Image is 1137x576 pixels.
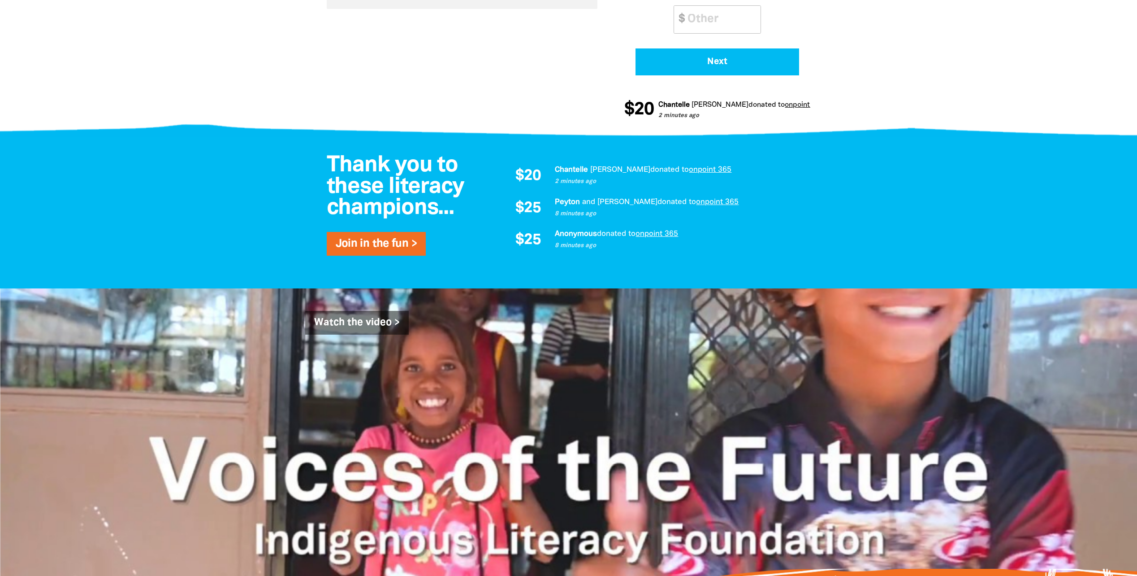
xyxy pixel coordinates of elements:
span: Thank you to these literacy champions... [327,155,464,218]
span: $20 [515,169,541,184]
a: onpoint 365 [636,231,678,237]
a: Watch the video > [305,311,409,335]
a: Join in the fun > [336,239,417,249]
em: Anonymous [555,231,597,237]
a: onpoint 365 [784,102,823,108]
em: [PERSON_NAME] [590,166,650,173]
span: donated to [650,166,689,173]
span: $ [674,6,685,33]
em: Chantelle [555,166,588,173]
div: Donation stream [506,164,801,253]
span: $20 [623,101,653,119]
span: $25 [515,201,541,216]
span: donated to [597,231,636,237]
a: onpoint 365 [696,199,739,205]
span: donated to [748,102,784,108]
div: Donation stream [624,96,810,124]
input: Other [681,6,761,33]
em: Peyton [555,199,580,205]
em: [PERSON_NAME] [691,102,748,108]
p: 8 minutes ago [555,209,801,218]
span: $25 [515,233,541,248]
p: 2 minutes ago [657,112,823,121]
span: donated to [657,199,696,205]
span: Next [648,57,787,66]
p: 2 minutes ago [555,177,801,186]
em: and [PERSON_NAME] [582,199,657,205]
p: 8 minutes ago [555,241,801,250]
a: onpoint 365 [689,166,731,173]
button: Pay with Credit Card [636,48,799,75]
div: Paginated content [506,164,801,253]
em: Chantelle [657,102,689,108]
